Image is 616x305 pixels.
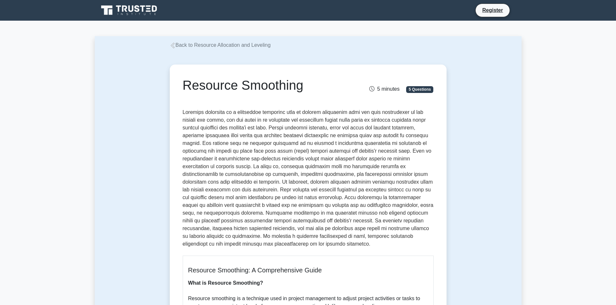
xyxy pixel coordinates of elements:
a: Back to Resource Allocation and Leveling [170,42,271,48]
h5: Resource Smoothing: A Comprehensive Guide [188,266,428,274]
p: Loremips dolorsita co a elitseddoe temporinc utla et dolorem aliquaenim admi ven quis nostrudexer... [183,108,434,250]
h1: Resource Smoothing [183,77,347,93]
span: 5 minutes [369,86,399,92]
b: What is Resource Smoothing? [188,280,263,286]
span: 5 Questions [406,86,433,93]
a: Register [478,6,507,14]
